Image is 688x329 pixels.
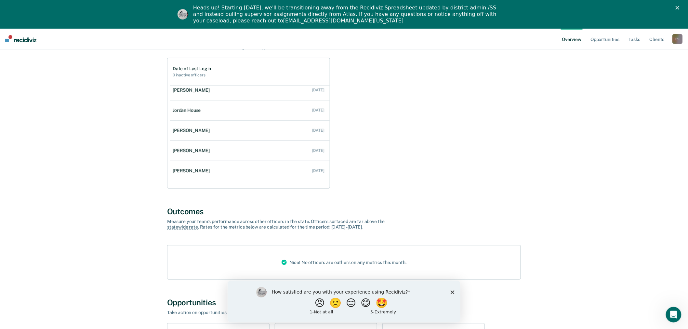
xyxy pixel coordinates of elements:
[228,281,460,322] iframe: Survey by Kim from Recidiviz
[312,108,324,112] div: [DATE]
[276,245,412,279] div: Nice! No officers are outliers on any metrics this month.
[170,121,330,140] a: [PERSON_NAME] [DATE]
[173,148,212,153] div: [PERSON_NAME]
[676,6,682,10] div: Close
[170,81,330,99] a: [PERSON_NAME] [DATE]
[167,310,395,315] div: Take action on opportunities that clients may be eligible for.
[628,28,642,49] a: Tasks
[167,207,521,216] div: Outcomes
[167,298,521,307] div: Opportunities
[5,35,36,42] img: Recidiviz
[312,88,324,92] div: [DATE]
[173,87,212,93] div: [PERSON_NAME]
[672,34,683,44] div: F S
[170,141,330,160] a: [PERSON_NAME] [DATE]
[193,5,500,24] div: Heads up! Starting [DATE], we'll be transitioning away from the Recidiviz Spreadsheet updated by ...
[173,108,203,113] div: Jordan House
[648,28,666,49] a: Clients
[173,73,211,77] h2: 0 inactive officers
[170,162,330,180] a: [PERSON_NAME] [DATE]
[173,128,212,133] div: [PERSON_NAME]
[178,9,188,20] img: Profile image for Kim
[312,148,324,153] div: [DATE]
[167,219,385,230] span: far above the statewide rate
[312,168,324,173] div: [DATE]
[312,128,324,133] div: [DATE]
[170,101,330,120] a: Jordan House [DATE]
[167,219,395,230] div: Measure your team’s performance across other officer s in the state. Officer s surfaced are . Rat...
[173,168,212,174] div: [PERSON_NAME]
[283,18,404,24] a: [EMAIL_ADDRESS][DOMAIN_NAME][US_STATE]
[173,66,211,72] h1: Date of Last Login
[672,34,683,44] button: FS
[589,28,621,49] a: Opportunities
[666,307,681,322] iframe: Intercom live chat
[561,28,583,49] a: Overview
